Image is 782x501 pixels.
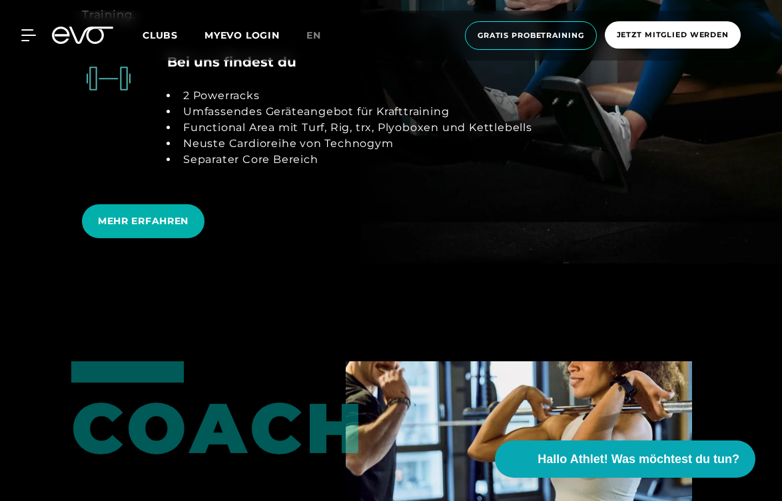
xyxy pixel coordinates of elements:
span: Jetzt Mitglied werden [617,29,729,41]
button: Hallo Athlet! Was möchtest du tun? [495,440,755,478]
a: Jetzt Mitglied werden [601,21,745,50]
a: MEHR ERFAHREN [82,194,210,248]
span: Gratis Probetraining [478,30,584,41]
li: 2 Powerracks [178,88,532,104]
span: Hallo Athlet! Was möchtest du tun? [538,450,739,468]
li: Umfassendes Geräteangebot für Krafttraining [178,104,532,120]
div: COACH [71,361,156,463]
span: MEHR ERFAHREN [98,214,189,228]
a: en [306,28,337,43]
span: en [306,29,321,41]
span: Clubs [143,29,178,41]
a: Clubs [143,29,204,41]
a: Gratis Probetraining [461,21,601,50]
li: Separater Core Bereich [178,152,532,168]
li: Functional Area mit Turf, Rig, trx, Plyoboxen und Kettlebells [178,120,532,136]
a: MYEVO LOGIN [204,29,280,41]
li: Neuste Cardioreihe von Technogym [178,136,532,152]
